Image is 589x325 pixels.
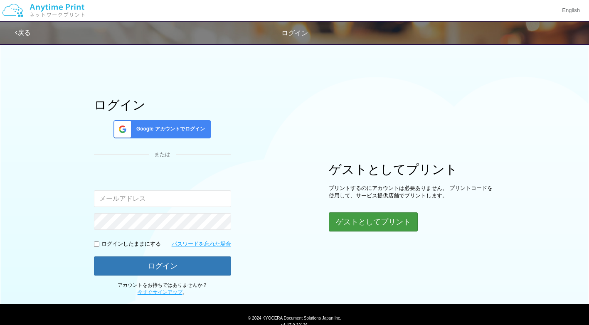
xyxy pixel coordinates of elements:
[101,240,161,248] p: ログインしたままにする
[94,98,231,112] h1: ログイン
[248,315,341,320] span: © 2024 KYOCERA Document Solutions Japan Inc.
[172,240,231,248] a: パスワードを忘れた場合
[15,29,31,36] a: 戻る
[329,162,495,176] h1: ゲストとしてプリント
[94,151,231,159] div: または
[281,30,308,37] span: ログイン
[94,256,231,276] button: ログイン
[138,289,187,295] span: 。
[329,185,495,200] p: プリントするのにアカウントは必要ありません。 プリントコードを使用して、サービス提供店舗でプリントします。
[133,126,205,133] span: Google アカウントでログイン
[94,282,231,296] p: アカウントをお持ちではありませんか？
[94,190,231,207] input: メールアドレス
[329,212,418,231] button: ゲストとしてプリント
[138,289,182,295] a: 今すぐサインアップ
